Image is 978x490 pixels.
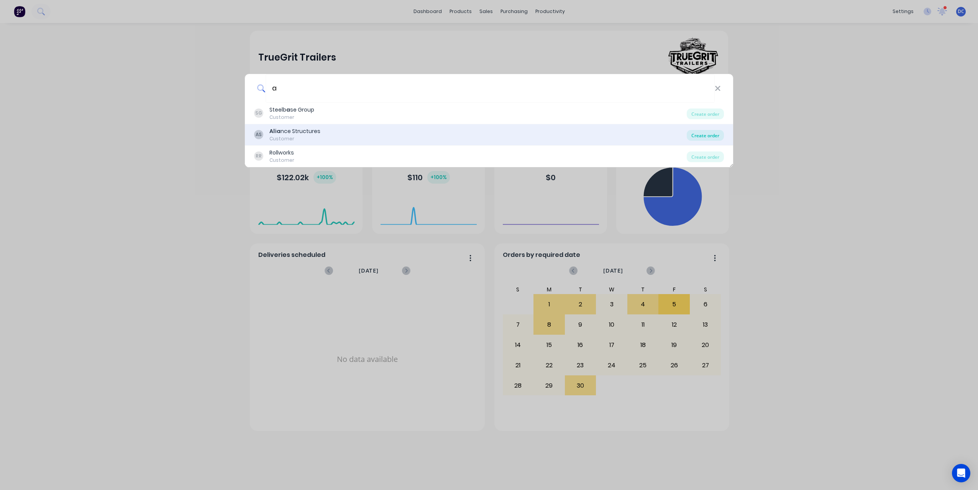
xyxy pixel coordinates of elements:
div: Create order [687,151,724,162]
div: Create order [687,130,724,141]
div: Open Intercom Messenger [952,464,970,482]
div: AS [254,130,263,139]
input: Enter a customer name to create a new order... [266,74,715,103]
div: Customer [269,157,294,164]
div: Customer [269,135,320,142]
b: a [277,127,281,135]
div: Create order [687,109,724,119]
div: SG [254,109,263,118]
div: lli nce Structures [269,127,320,135]
b: a [286,106,290,113]
div: Customer [269,114,314,121]
b: A [269,127,273,135]
div: Steelb se Group [269,106,314,114]
div: Rollworks [269,149,294,157]
div: RR [254,151,263,161]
